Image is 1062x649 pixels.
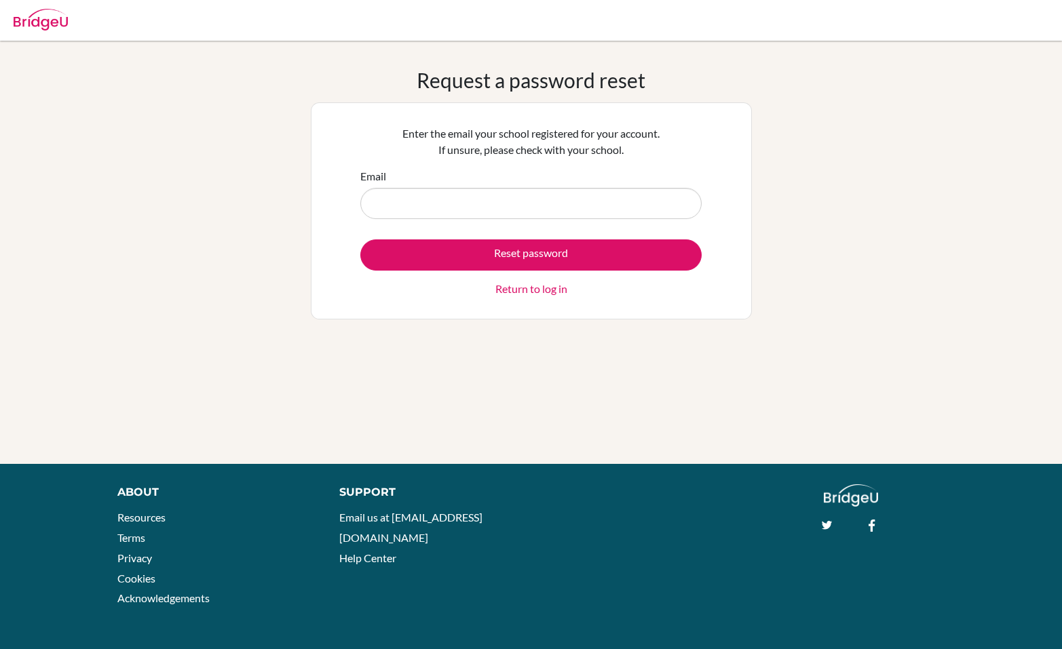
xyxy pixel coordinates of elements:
a: Acknowledgements [117,591,210,604]
label: Email [360,168,386,184]
a: Terms [117,531,145,544]
a: Help Center [339,551,396,564]
h1: Request a password reset [417,68,645,92]
button: Reset password [360,239,702,271]
p: Enter the email your school registered for your account. If unsure, please check with your school. [360,125,702,158]
a: Return to log in [495,281,567,297]
div: About [117,484,309,500]
div: Support [339,484,516,500]
img: Bridge-U [14,9,68,31]
a: Privacy [117,551,152,564]
img: logo_white@2x-f4f0deed5e89b7ecb1c2cc34c3e3d731f90f0f143d5ea2071677605dd97b5244.png [824,484,879,507]
a: Cookies [117,572,155,585]
a: Resources [117,511,166,524]
a: Email us at [EMAIL_ADDRESS][DOMAIN_NAME] [339,511,482,544]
